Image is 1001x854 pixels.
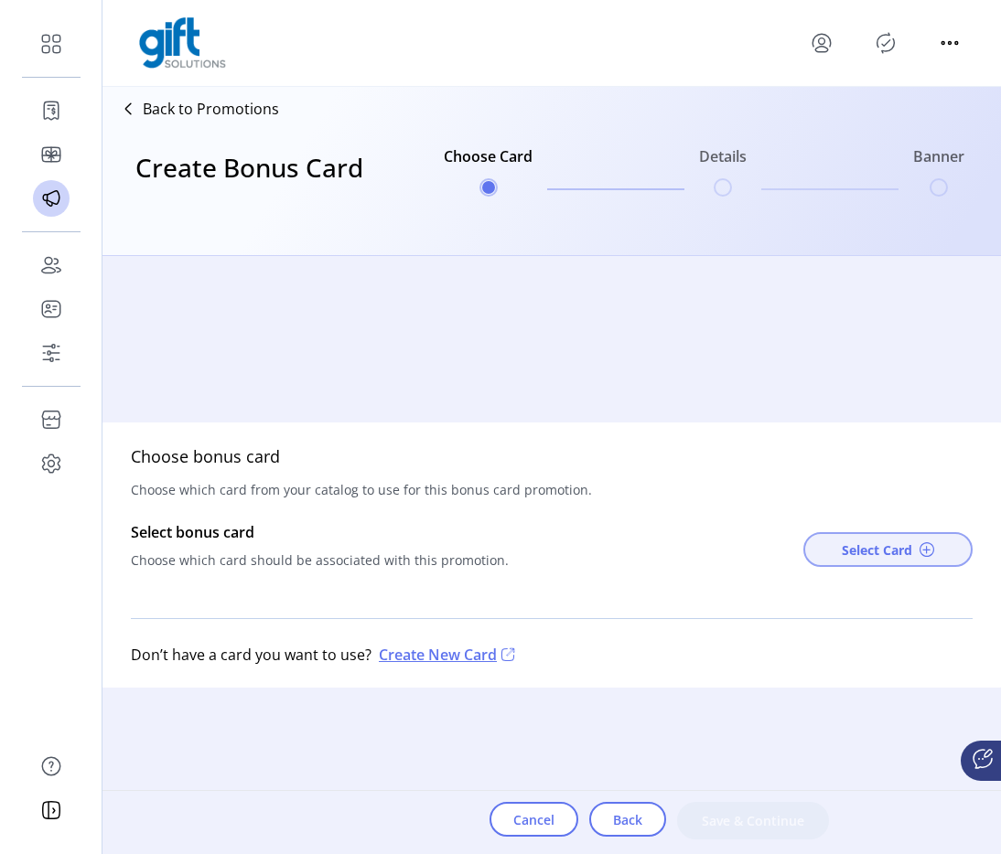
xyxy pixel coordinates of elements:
p: Choose which card should be associated with this promotion. [131,543,509,577]
p: Back to Promotions [143,98,279,120]
button: menu [935,28,964,58]
p: Create New Card [371,644,519,666]
button: Cancel [490,802,578,837]
p: Don’t have a card you want to use? [131,644,371,666]
h5: Choose bonus card [131,444,280,469]
span: Choose which card from your catalog to use for this bonus card promotion. [131,469,592,510]
h3: Create Bonus Card [135,148,363,223]
button: Select Card [803,532,973,567]
button: menu [807,28,836,58]
img: logo [139,17,226,69]
p: Select bonus card [131,521,509,543]
button: Back [589,802,666,837]
span: Back [613,810,642,829]
h6: Choose Card [444,145,533,178]
span: Cancel [513,810,554,829]
button: Publisher Panel [871,28,900,58]
span: Select Card [842,540,912,560]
